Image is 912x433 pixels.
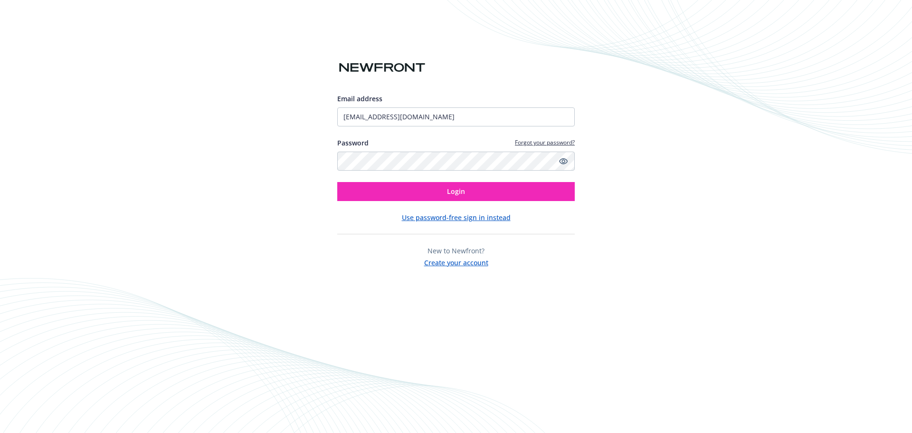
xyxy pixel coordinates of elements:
button: Use password-free sign in instead [402,212,511,222]
input: Enter your email [337,107,575,126]
span: Login [447,187,465,196]
button: Create your account [424,256,488,268]
a: Show password [558,155,569,167]
input: Enter your password [337,152,575,171]
span: New to Newfront? [427,246,484,255]
img: Newfront logo [337,59,427,76]
label: Password [337,138,369,148]
button: Login [337,182,575,201]
a: Forgot your password? [515,138,575,146]
span: Email address [337,94,382,103]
